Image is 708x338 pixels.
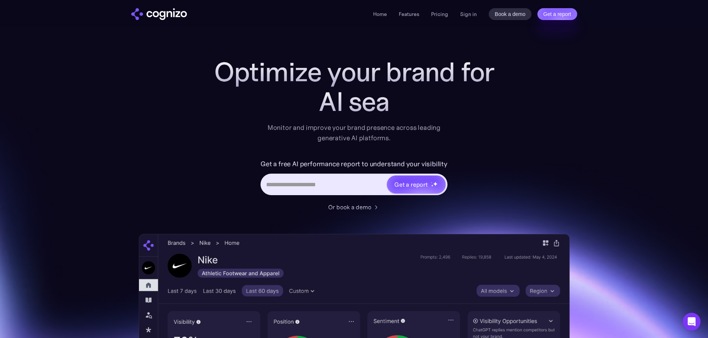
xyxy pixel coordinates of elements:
[261,158,447,199] form: Hero URL Input Form
[537,8,577,20] a: Get a report
[394,180,428,189] div: Get a report
[261,158,447,170] label: Get a free AI performance report to understand your visibility
[328,203,371,211] div: Or book a demo
[328,203,380,211] a: Or book a demo
[399,11,419,17] a: Features
[489,8,531,20] a: Book a demo
[431,11,448,17] a: Pricing
[433,181,438,186] img: star
[683,313,701,331] div: Open Intercom Messenger
[431,184,434,187] img: star
[131,8,187,20] img: cognizo logo
[386,175,446,194] a: Get a reportstarstarstar
[460,10,477,19] a: Sign in
[206,57,503,87] h1: Optimize your brand for
[431,182,432,183] img: star
[206,87,503,117] div: AI sea
[373,11,387,17] a: Home
[263,122,446,143] div: Monitor and improve your brand presence across leading generative AI platforms.
[131,8,187,20] a: home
